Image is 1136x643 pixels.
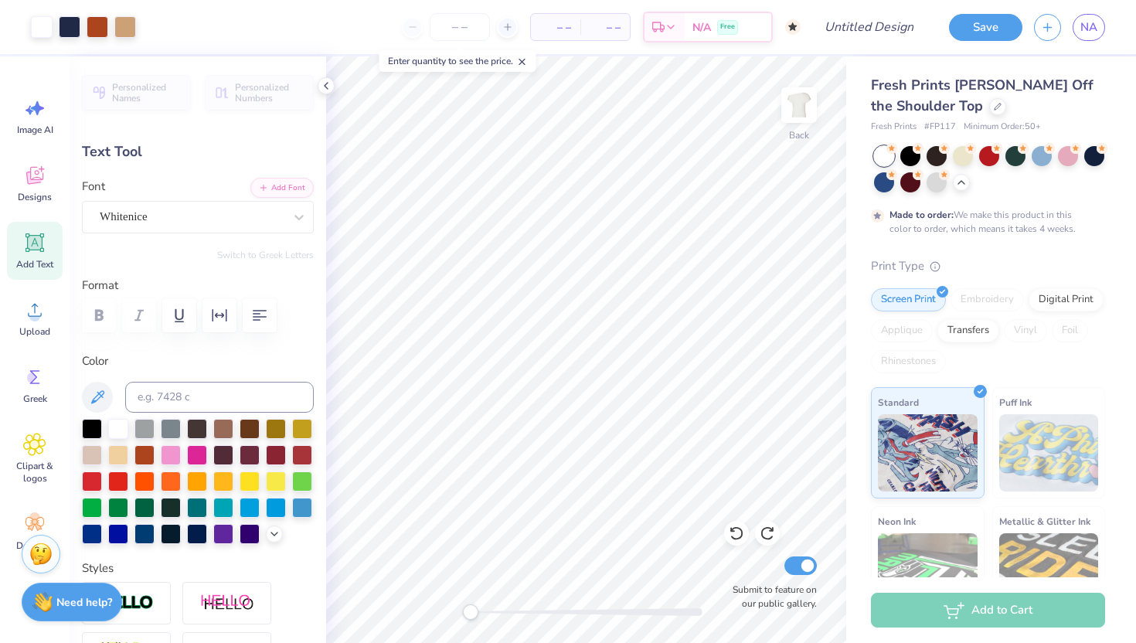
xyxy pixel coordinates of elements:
[924,121,956,134] span: # FP117
[999,513,1090,529] span: Metallic & Glitter Ink
[590,19,621,36] span: – –
[949,14,1022,41] button: Save
[379,50,536,72] div: Enter quantity to see the price.
[951,288,1024,311] div: Embroidery
[9,460,60,485] span: Clipart & logos
[784,90,815,121] img: Back
[217,249,314,261] button: Switch to Greek Letters
[250,178,314,198] button: Add Font
[871,76,1093,115] span: Fresh Prints [PERSON_NAME] Off the Shoulder Top
[16,539,53,552] span: Decorate
[999,414,1099,492] img: Puff Ink
[871,121,917,134] span: Fresh Prints
[125,382,314,413] input: e.g. 7428 c
[56,595,112,610] strong: Need help?
[16,258,53,270] span: Add Text
[1004,319,1047,342] div: Vinyl
[82,75,191,111] button: Personalized Names
[19,325,50,338] span: Upload
[789,128,809,142] div: Back
[200,594,254,613] img: Shadow
[724,583,817,611] label: Submit to feature on our public gallery.
[235,82,304,104] span: Personalized Numbers
[889,208,1080,236] div: We make this product in this color to order, which means it takes 4 weeks.
[937,319,999,342] div: Transfers
[999,394,1032,410] span: Puff Ink
[112,82,182,104] span: Personalized Names
[720,22,735,32] span: Free
[999,533,1099,611] img: Metallic & Glitter Ink
[17,124,53,136] span: Image AI
[205,75,314,111] button: Personalized Numbers
[100,594,154,612] img: Stroke
[82,352,314,370] label: Color
[871,319,933,342] div: Applique
[463,604,478,620] div: Accessibility label
[430,13,490,41] input: – –
[82,560,114,577] label: Styles
[889,209,954,221] strong: Made to order:
[82,277,314,294] label: Format
[1029,288,1104,311] div: Digital Print
[878,513,916,529] span: Neon Ink
[964,121,1041,134] span: Minimum Order: 50 +
[878,394,919,410] span: Standard
[692,19,711,36] span: N/A
[871,288,946,311] div: Screen Print
[23,393,47,405] span: Greek
[871,257,1105,275] div: Print Type
[540,19,571,36] span: – –
[878,533,978,611] img: Neon Ink
[812,12,926,43] input: Untitled Design
[871,350,946,373] div: Rhinestones
[82,141,314,162] div: Text Tool
[82,178,105,196] label: Font
[18,191,52,203] span: Designs
[878,414,978,492] img: Standard
[1052,319,1088,342] div: Foil
[1080,19,1097,36] span: NA
[1073,14,1105,41] a: NA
